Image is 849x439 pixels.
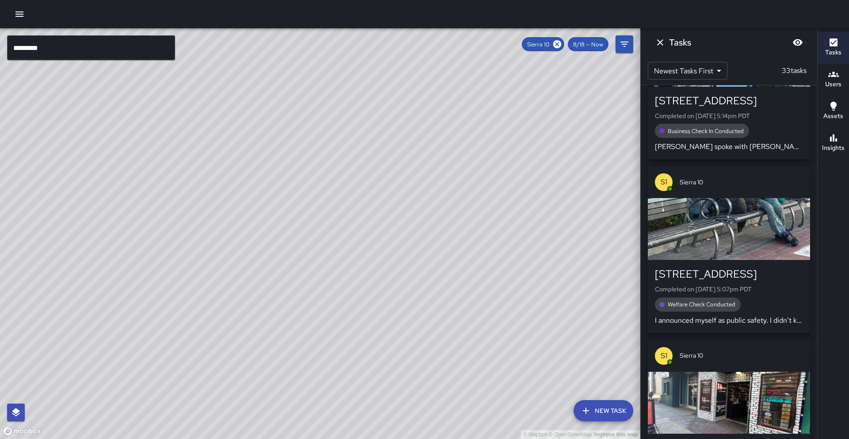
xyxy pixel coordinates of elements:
[778,65,810,76] p: 33 tasks
[825,80,841,89] h6: Users
[669,35,691,50] h6: Tasks
[818,95,849,127] button: Assets
[655,111,803,120] p: Completed on [DATE] 5:14pm PDT
[822,143,845,153] h6: Insights
[655,315,803,326] p: I announced myself as public safety. I didn’t know if he opened his eyes and he took a glimpse at...
[680,351,803,360] span: Sierra 10
[818,127,849,159] button: Insights
[522,41,555,48] span: Sierra 10
[568,41,608,48] span: 8/18 — Now
[574,400,633,421] button: New Task
[651,34,669,51] button: Dismiss
[616,35,633,53] button: Filters
[648,166,810,332] button: S1Sierra 10[STREET_ADDRESS]Completed on [DATE] 5:07pm PDTWelfare Check ConductedI announced mysel...
[661,177,667,187] p: S1
[655,141,803,152] p: [PERSON_NAME] spoke with [PERSON_NAME]
[825,48,841,57] h6: Tasks
[789,34,807,51] button: Blur
[662,301,741,308] span: Welfare Check Conducted
[661,351,667,361] p: S1
[818,32,849,64] button: Tasks
[680,178,803,187] span: Sierra 10
[655,94,803,108] div: [STREET_ADDRESS]
[648,62,727,80] div: Newest Tasks First
[522,37,564,51] div: Sierra 10
[655,267,803,281] div: [STREET_ADDRESS]
[662,127,749,135] span: Business Check In Conducted
[823,111,843,121] h6: Assets
[818,64,849,95] button: Users
[655,285,803,294] p: Completed on [DATE] 5:07pm PDT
